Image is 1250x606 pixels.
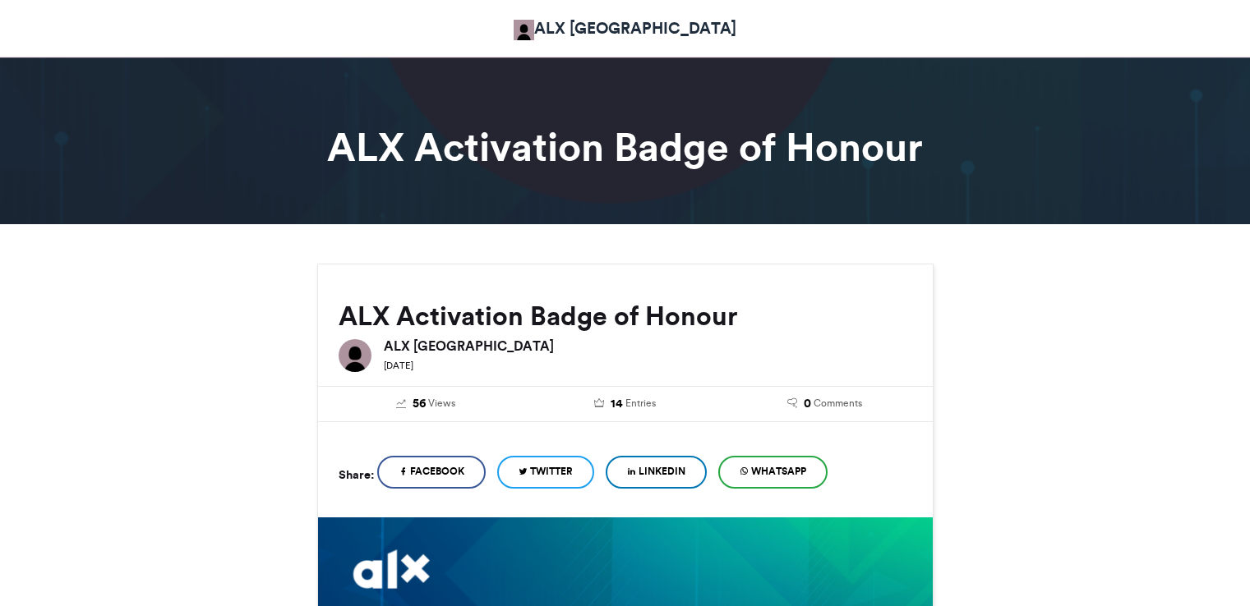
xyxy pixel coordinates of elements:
h5: Share: [339,464,374,485]
span: Twitter [530,464,573,479]
a: 56 Views [339,395,514,413]
span: 0 [804,395,811,413]
a: Twitter [497,456,594,489]
a: ALX [GEOGRAPHIC_DATA] [514,16,736,40]
h2: ALX Activation Badge of Honour [339,301,912,331]
span: WhatsApp [751,464,806,479]
a: 14 Entries [537,395,713,413]
a: LinkedIn [606,456,707,489]
span: LinkedIn [639,464,685,479]
h6: ALX [GEOGRAPHIC_DATA] [384,339,912,352]
h1: ALX Activation Badge of Honour [169,127,1082,167]
span: 56 [413,395,426,413]
img: ALX Africa [514,20,534,40]
a: 0 Comments [737,395,912,413]
span: Views [428,396,455,411]
a: WhatsApp [718,456,828,489]
a: Facebook [377,456,486,489]
span: Facebook [410,464,464,479]
small: [DATE] [384,360,413,371]
img: ALX Africa [339,339,371,372]
span: Entries [625,396,656,411]
span: 14 [611,395,623,413]
span: Comments [814,396,862,411]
